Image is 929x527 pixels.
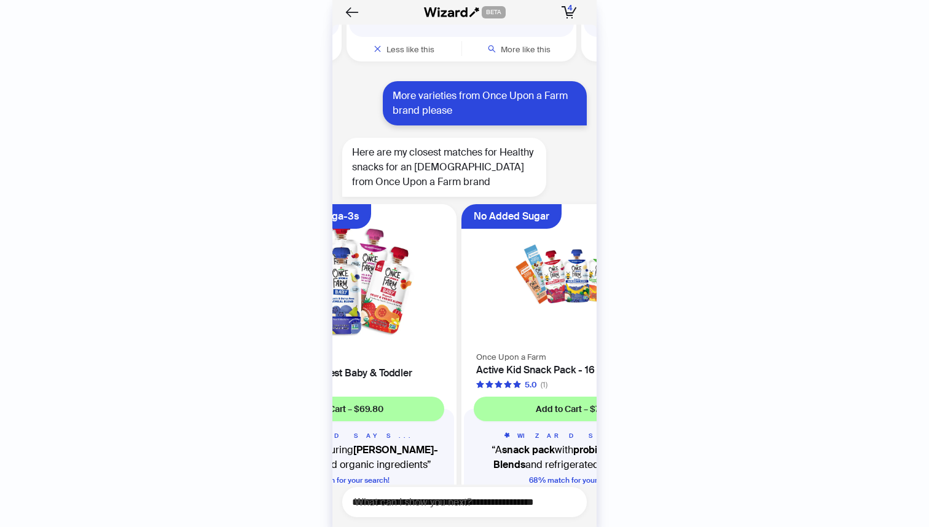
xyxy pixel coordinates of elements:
button: Add to Cart – $69.80 [239,397,444,421]
div: 5.0 [525,379,537,391]
h4: [PERSON_NAME] Best Baby & Toddler Bundle - 16 Pack [241,367,442,390]
b: probiotic Immunity Blends [493,443,662,471]
div: (1) [541,379,547,391]
span: star [485,381,493,389]
button: More like this [462,37,577,61]
span: More like this [501,44,551,55]
div: 5.0 out of 5 stars [476,379,537,391]
span: Less like this [386,44,434,55]
span: star [504,381,512,389]
h5: WIZARD SAYS... [239,431,444,440]
span: star [476,381,484,389]
span: 4 [568,3,573,13]
img: Berry Best Baby & Toddler Bundle - 16 Pack [234,212,449,345]
span: search [488,45,496,53]
div: No Added Sugar [474,204,549,229]
span: star [513,381,521,389]
span: 68 % match for your search! [294,475,390,485]
h4: Active Kid Snack Pack - 16 Pack [476,364,676,376]
span: Add to Cart – $69.80 [300,403,383,414]
span: close [374,45,382,53]
span: BETA [482,6,506,18]
button: Back [342,2,362,22]
img: Active Kid Snack Pack - 16 Pack [469,212,684,342]
span: Add to Cart – $71.20 [536,403,617,414]
span: 68 % match for your search! [529,475,624,485]
span: Once Upon a Farm [476,352,546,362]
q: A featuring and organic ingredients [239,443,444,472]
span: star [495,381,503,389]
h5: WIZARD SAYS... [474,431,679,440]
div: More varieties from Once Upon a Farm brand please [383,81,587,125]
q: A with and refrigerated protein bars [474,443,679,472]
button: Less like this [347,37,461,61]
b: snack pack [502,443,555,456]
div: Here are my closest matches for Healthy snacks for an [DEMOGRAPHIC_DATA] from Once Upon a Farm brand [342,138,546,197]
